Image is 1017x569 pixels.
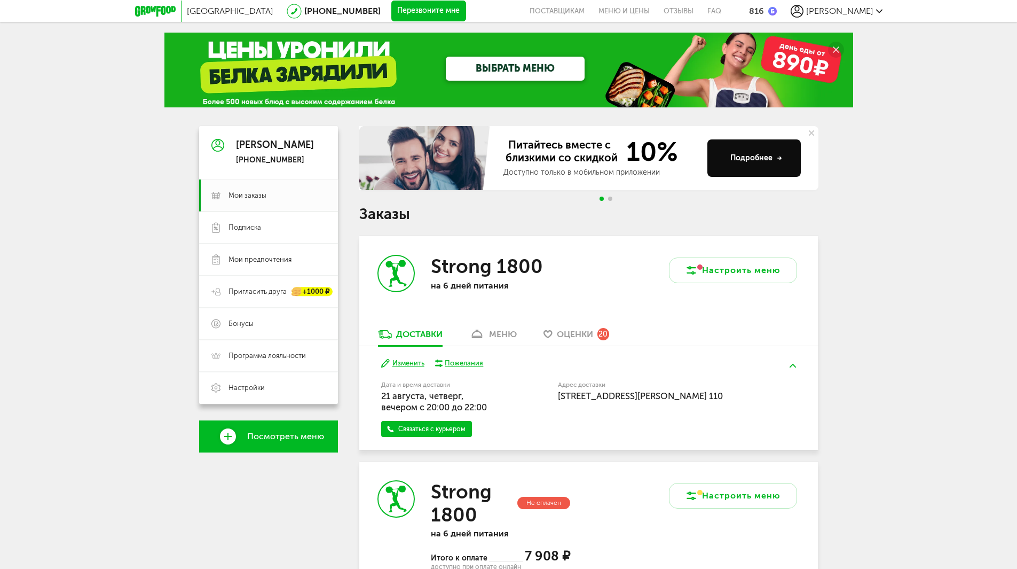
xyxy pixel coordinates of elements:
div: +1000 ₽ [292,287,333,297]
a: Бонусы [199,308,338,340]
span: Итого к оплате [431,554,488,563]
span: [GEOGRAPHIC_DATA] [187,6,273,16]
button: Настроить меню [669,483,797,509]
div: Доставки [396,329,443,339]
h1: Заказы [359,207,818,221]
div: Подробнее [730,153,782,163]
span: Бонусы [228,319,254,329]
span: Мои заказы [228,191,266,200]
label: Адрес доставки [558,382,757,388]
a: [PHONE_NUMBER] [304,6,381,16]
p: на 6 дней питания [431,280,570,291]
span: Программа лояльности [228,351,306,361]
span: Посмотреть меню [247,432,324,441]
a: Посмотреть меню [199,420,338,453]
span: 7 908 ₽ [525,548,570,564]
a: Программа лояльности [199,340,338,372]
a: Доставки [373,329,448,346]
button: Подробнее [707,139,801,177]
span: Go to slide 2 [608,197,612,201]
span: Настройки [228,383,265,393]
span: 21 августа, четверг, вечером c 20:00 до 22:00 [381,391,487,412]
a: меню [464,329,522,346]
span: Пригласить друга [228,287,287,297]
button: Пожелания [435,358,484,368]
a: Настройки [199,372,338,404]
span: Подписка [228,223,261,232]
div: меню [489,329,517,339]
div: Доступно только в мобильном приложении [503,167,699,178]
a: Мои заказы [199,180,338,212]
div: [PHONE_NUMBER] [236,155,314,165]
span: Мои предпочтения [228,255,291,264]
button: Настроить меню [669,258,797,283]
div: [PERSON_NAME] [236,140,314,151]
a: Мои предпочтения [199,244,338,276]
img: arrow-up-green.5eb5f82.svg [790,364,796,368]
button: Перезвоните мне [391,1,466,22]
div: Не оплачен [517,497,570,509]
p: на 6 дней питания [431,528,570,539]
div: 816 [749,6,764,16]
span: [PERSON_NAME] [806,6,873,16]
label: Дата и время доставки [381,382,503,388]
button: Изменить [381,358,424,369]
h3: Strong 1800 [431,480,515,526]
img: bonus_b.cdccf46.png [768,7,777,15]
a: Пригласить друга +1000 ₽ [199,276,338,308]
div: 20 [597,328,609,340]
div: Пожелания [445,358,483,368]
span: Питайтесь вместе с близкими со скидкой [503,138,620,165]
a: ВЫБРАТЬ МЕНЮ [446,57,585,81]
span: 10% [620,138,678,165]
h3: Strong 1800 [431,255,543,278]
a: Оценки 20 [538,329,614,346]
span: [STREET_ADDRESS][PERSON_NAME] 110 [558,391,723,401]
a: Связаться с курьером [381,421,472,437]
span: Go to slide 1 [600,197,604,201]
a: Подписка [199,212,338,244]
span: Оценки [557,329,593,339]
img: family-banner.579af9d.jpg [359,126,493,190]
